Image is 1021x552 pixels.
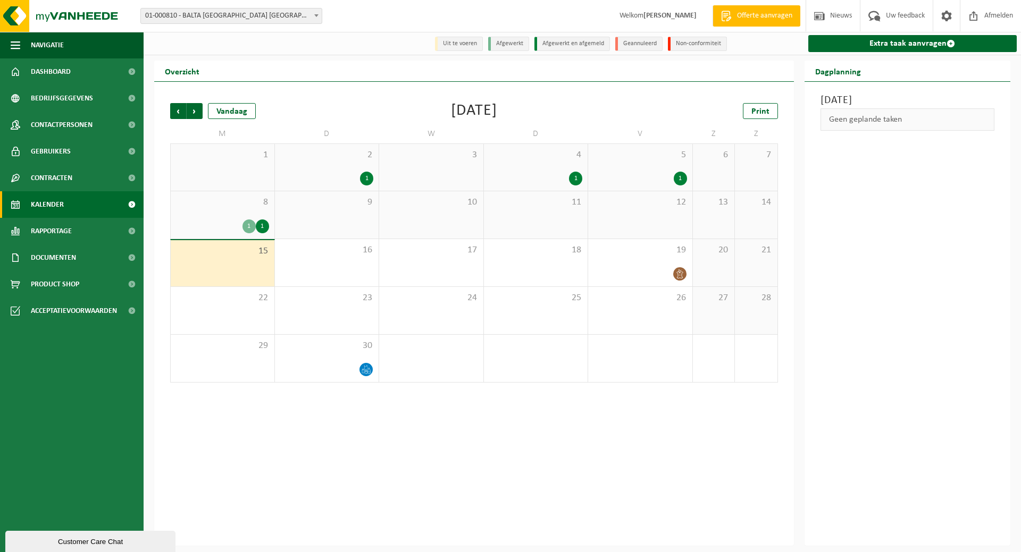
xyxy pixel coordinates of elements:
div: 1 [242,219,256,233]
span: 01-000810 - BALTA OUDENAARDE NV - OUDENAARDE [141,9,322,23]
div: 1 [674,172,687,185]
span: 29 [176,340,269,352]
td: D [484,124,589,143]
td: Z [735,124,777,143]
a: Extra taak aanvragen [808,35,1017,52]
span: 7 [740,149,772,161]
span: Kalender [31,191,64,218]
span: 4 [489,149,583,161]
span: 9 [280,197,374,208]
span: 13 [698,197,730,208]
span: Volgende [187,103,203,119]
span: Offerte aanvragen [734,11,795,21]
span: 1 [176,149,269,161]
div: 1 [360,172,373,185]
span: Rapportage [31,218,72,244]
span: 18 [489,244,583,256]
span: 30 [280,340,374,352]
span: 17 [384,244,478,256]
span: 10 [384,197,478,208]
li: Afgewerkt en afgemeld [534,37,610,51]
span: 22 [176,292,269,304]
span: 01-000810 - BALTA OUDENAARDE NV - OUDENAARDE [140,8,322,24]
a: Offerte aanvragen [713,5,800,27]
h2: Overzicht [154,61,210,81]
div: 1 [256,219,269,233]
div: 1 [569,172,582,185]
span: Acceptatievoorwaarden [31,298,117,324]
span: 2 [280,149,374,161]
span: Contactpersonen [31,112,93,138]
span: 6 [698,149,730,161]
span: 21 [740,244,772,256]
li: Afgewerkt [488,37,529,51]
span: Product Shop [31,271,79,298]
span: 8 [176,197,269,208]
h2: Dagplanning [805,61,872,81]
li: Uit te voeren [435,37,483,51]
span: Gebruikers [31,138,71,165]
span: 28 [740,292,772,304]
td: W [379,124,484,143]
h3: [DATE] [821,92,995,108]
span: 12 [593,197,687,208]
strong: [PERSON_NAME] [643,12,697,20]
div: Vandaag [208,103,256,119]
span: Bedrijfsgegevens [31,85,93,112]
span: 24 [384,292,478,304]
span: 5 [593,149,687,161]
span: 11 [489,197,583,208]
td: D [275,124,380,143]
iframe: chat widget [5,529,178,552]
span: 20 [698,244,730,256]
span: 19 [593,244,687,256]
div: [DATE] [451,103,497,119]
span: Dashboard [31,58,71,85]
span: Documenten [31,244,76,271]
li: Geannuleerd [615,37,663,51]
span: 16 [280,244,374,256]
span: 27 [698,292,730,304]
span: 23 [280,292,374,304]
span: Navigatie [31,32,64,58]
span: 14 [740,197,772,208]
span: 25 [489,292,583,304]
span: 3 [384,149,478,161]
span: 26 [593,292,687,304]
li: Non-conformiteit [668,37,727,51]
a: Print [743,103,778,119]
td: V [588,124,693,143]
span: Print [751,107,769,116]
span: 15 [176,245,269,257]
td: Z [693,124,735,143]
td: M [170,124,275,143]
span: Vorige [170,103,186,119]
div: Geen geplande taken [821,108,995,131]
span: Contracten [31,165,72,191]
